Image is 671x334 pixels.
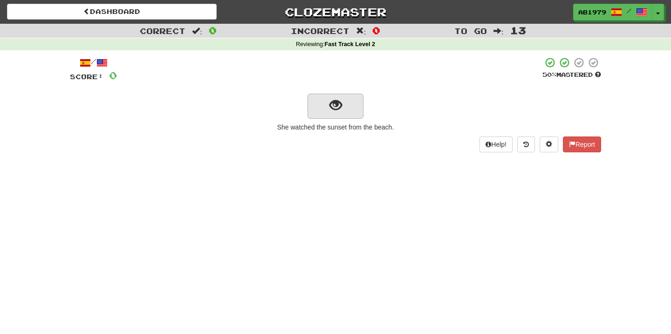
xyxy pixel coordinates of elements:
[479,136,513,152] button: Help!
[325,41,376,48] strong: Fast Track Level 2
[493,27,504,35] span: :
[70,57,117,68] div: /
[209,25,217,36] span: 0
[7,4,217,20] a: Dashboard
[578,8,606,16] span: ab1979
[542,71,601,79] div: Mastered
[563,136,601,152] button: Report
[627,7,631,14] span: /
[372,25,380,36] span: 0
[573,4,652,20] a: ab1979 /
[70,123,601,132] div: She watched the sunset from the beach.
[192,27,202,35] span: :
[291,26,349,35] span: Incorrect
[70,73,103,81] span: Score:
[140,26,185,35] span: Correct
[517,136,535,152] button: Round history (alt+y)
[308,94,363,119] button: show sentence
[356,27,366,35] span: :
[510,25,526,36] span: 13
[542,71,556,78] span: 50 %
[109,69,117,81] span: 0
[454,26,487,35] span: To go
[231,4,440,20] a: Clozemaster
